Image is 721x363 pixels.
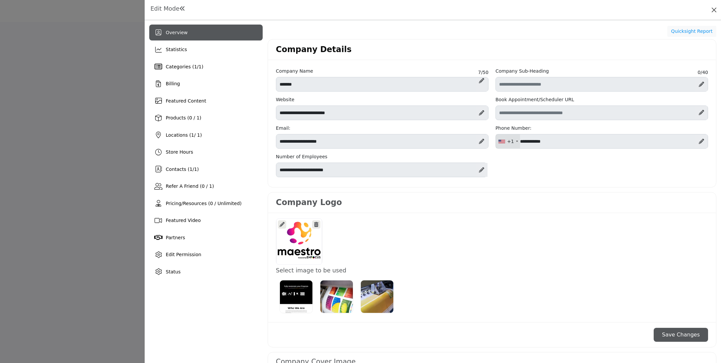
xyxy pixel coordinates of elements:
[280,280,313,313] img: Maestro Logo
[166,167,199,172] span: Contacts ( / )
[151,5,185,12] h1: Edit Mode
[507,138,514,145] div: +1
[359,278,396,315] label: Select Image Logo Options_1
[276,198,342,207] h3: Company Logo
[278,278,315,315] label: Select Options
[360,280,394,313] img: Maestro Logo
[166,47,187,52] span: Statistics
[276,96,295,103] label: Website
[166,81,180,86] span: Billing
[166,64,203,69] span: Categories ( / )
[276,68,313,75] label: Company Name
[166,115,201,120] span: Products (0 / 1)
[199,64,202,69] span: 1
[667,26,716,37] button: Quicksight Report
[495,134,708,149] input: Office Number
[495,77,708,92] input: Enter Company Sub-Heading
[276,134,489,149] input: Email Address
[166,30,188,35] span: Overview
[496,134,520,148] div: United States: +1
[166,252,201,257] span: Edit Permission
[276,45,352,54] h2: Company Details
[698,69,708,76] span: /40
[495,68,549,75] label: Company Sub-Heading
[320,280,353,313] img: Maestro Logo
[276,267,708,274] h3: Select image to be used
[166,98,206,104] span: Featured Content
[478,70,481,75] span: 7
[166,201,242,206] span: Pricing/Resources (0 / Unlimited)
[698,70,701,75] span: 0
[166,235,185,240] span: Partners
[194,167,197,172] span: 1
[699,109,704,116] a: Upgrade Scheduler
[166,218,201,223] span: Featured Video
[709,5,719,15] button: Close
[276,125,291,132] label: Email:
[276,163,487,177] select: Select number of employees
[190,167,193,172] span: 1
[166,269,181,274] span: Status
[191,132,194,138] span: 1
[495,125,532,132] label: Phone Number:
[318,278,355,315] label: Select Image Logo Options_0
[276,106,489,120] input: Enter company website
[495,96,574,103] label: Book Appointment/Scheduler URL
[478,69,488,76] span: /50
[495,106,708,120] input: Schedular link
[166,149,193,155] span: Store Hours
[276,153,489,160] label: Number of Employees
[276,77,489,92] input: Enter Company name
[194,64,197,69] span: 1
[166,132,202,138] span: Locations ( / 1)
[166,183,214,189] span: Refer A Friend (0 / 1)
[654,328,708,342] button: Save Changes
